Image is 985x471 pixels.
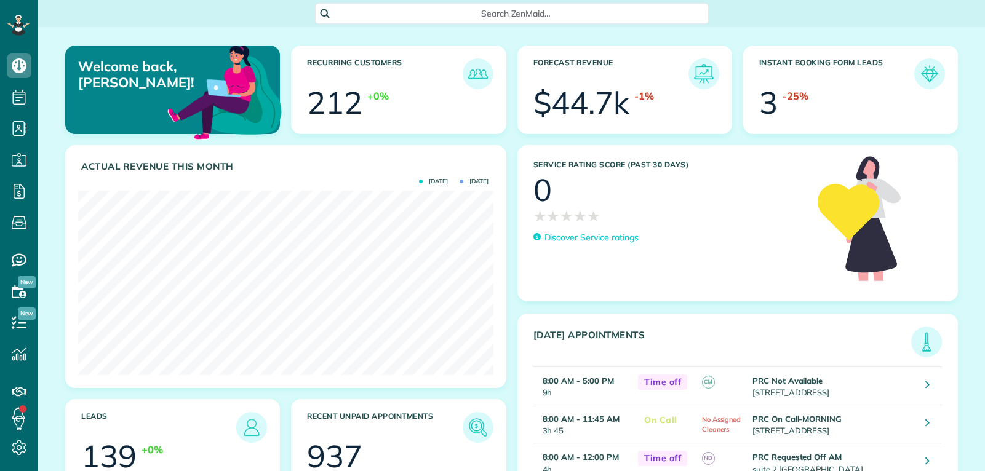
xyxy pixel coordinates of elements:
span: On Call [638,413,684,428]
div: 0 [533,175,552,205]
div: 212 [307,87,362,118]
p: Welcome back, [PERSON_NAME]! [78,58,210,91]
span: ND [702,452,715,465]
span: Time off [638,374,687,390]
span: ★ [546,205,560,227]
td: 3h 45 [533,405,632,443]
strong: 8:00 AM - 12:00 PM [543,452,619,462]
td: [STREET_ADDRESS] [749,367,917,405]
div: -1% [634,89,654,103]
strong: PRC Requested Off AM [752,452,842,462]
h3: Actual Revenue this month [81,161,493,172]
strong: PRC On Call-MORNING [752,414,842,424]
span: ★ [560,205,573,227]
span: New [18,276,36,288]
img: icon_todays_appointments-901f7ab196bb0bea1936b74009e4eb5ffbc2d2711fa7634e0d609ed5ef32b18b.png [914,330,939,354]
h3: [DATE] Appointments [533,330,912,357]
h3: Service Rating score (past 30 days) [533,160,805,169]
h3: Recent unpaid appointments [307,412,462,443]
span: Time off [638,451,687,466]
strong: 8:00 AM - 5:00 PM [543,376,614,386]
img: icon_forecast_revenue-8c13a41c7ed35a8dcfafea3cbb826a0462acb37728057bba2d056411b612bbbe.png [692,61,716,86]
span: CM [702,376,715,389]
h3: Recurring Customers [307,58,462,89]
span: [DATE] [460,178,489,184]
span: [DATE] [419,178,448,184]
div: 3 [759,87,778,118]
td: 9h [533,367,632,405]
img: icon_leads-1bed01f49abd5b7fead27621c3d59655bb73ed531f8eeb49469d10e621d6b896.png [239,415,264,440]
span: New [18,307,36,320]
div: $44.7k [533,87,630,118]
strong: 8:00 AM - 11:45 AM [543,414,620,424]
div: +0% [367,89,389,103]
img: icon_form_leads-04211a6a04a5b2264e4ee56bc0799ec3eb69b7e499cbb523a139df1d13a81ae0.png [917,61,942,86]
div: -25% [783,89,808,103]
h3: Instant Booking Form Leads [759,58,914,89]
img: icon_recurring_customers-cf858462ba22bcd05b5a5880d41d6543d210077de5bb9ebc9590e49fd87d84ed.png [466,61,490,86]
strong: PRC Not Available [752,376,823,386]
div: +0% [142,443,163,457]
td: [STREET_ADDRESS] [749,405,917,443]
a: Discover Service ratings [533,231,639,244]
p: Discover Service ratings [544,231,639,244]
span: ★ [587,205,600,227]
span: No Assigned Cleaners [702,415,741,433]
img: dashboard_welcome-42a62b7d889689a78055ac9021e634bf52bae3f8056760290aed330b23ab8690.png [165,31,284,151]
h3: Forecast Revenue [533,58,688,89]
img: icon_unpaid_appointments-47b8ce3997adf2238b356f14209ab4cced10bd1f174958f3ca8f1d0dd7fffeee.png [466,415,490,440]
span: ★ [573,205,587,227]
h3: Leads [81,412,236,443]
span: ★ [533,205,547,227]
